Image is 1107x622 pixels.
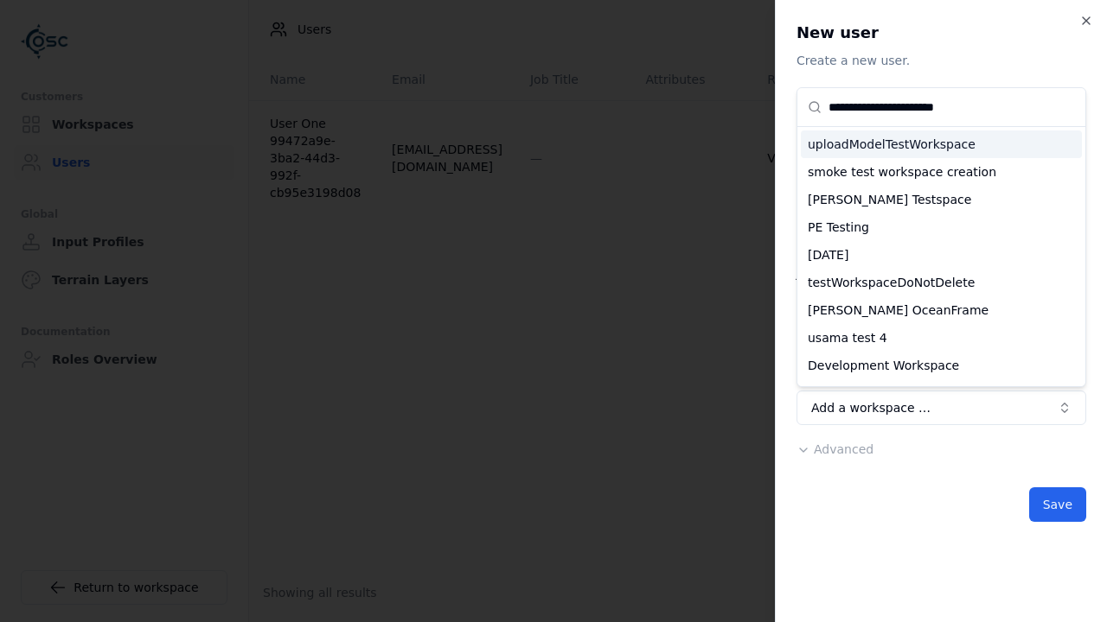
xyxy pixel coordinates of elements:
div: uploadModelTestWorkspace [801,130,1082,158]
div: usama test 4 [801,324,1082,352]
div: PE Testing [801,213,1082,241]
div: [PERSON_NAME] Testspace [801,186,1082,213]
div: [PERSON_NAME] OceanFrame [801,296,1082,324]
div: Mobility_STG [801,379,1082,407]
div: testWorkspaceDoNotDelete [801,269,1082,296]
div: Suggestions [797,127,1085,386]
div: Development Workspace [801,352,1082,379]
div: [DATE] [801,241,1082,269]
div: smoke test workspace creation [801,158,1082,186]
